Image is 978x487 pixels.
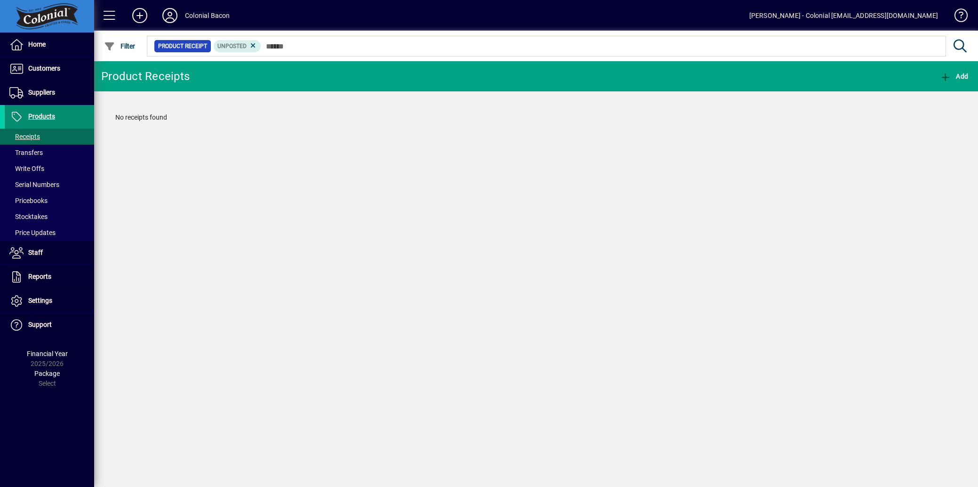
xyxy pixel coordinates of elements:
[34,370,60,377] span: Package
[104,42,136,50] span: Filter
[9,181,59,188] span: Serial Numbers
[5,241,94,265] a: Staff
[938,68,970,85] button: Add
[155,7,185,24] button: Profile
[5,33,94,57] a: Home
[28,113,55,120] span: Products
[9,149,43,156] span: Transfers
[5,129,94,145] a: Receipts
[101,69,190,84] div: Product Receipts
[28,89,55,96] span: Suppliers
[5,265,94,289] a: Reports
[27,350,68,357] span: Financial Year
[28,249,43,256] span: Staff
[106,103,966,132] div: No receipts found
[28,41,46,48] span: Home
[5,161,94,177] a: Write Offs
[947,2,966,32] a: Knowledge Base
[9,229,56,236] span: Price Updates
[9,213,48,220] span: Stocktakes
[940,73,968,80] span: Add
[9,133,40,140] span: Receipts
[5,145,94,161] a: Transfers
[28,297,52,304] span: Settings
[214,40,261,52] mat-chip: Product Movement Status: Unposted
[749,8,938,23] div: [PERSON_NAME] - Colonial [EMAIL_ADDRESS][DOMAIN_NAME]
[28,321,52,328] span: Support
[125,7,155,24] button: Add
[158,41,207,51] span: Product Receipt
[5,177,94,193] a: Serial Numbers
[5,225,94,241] a: Price Updates
[102,38,138,55] button: Filter
[185,8,230,23] div: Colonial Bacon
[5,81,94,105] a: Suppliers
[9,197,48,204] span: Pricebooks
[5,209,94,225] a: Stocktakes
[9,165,44,172] span: Write Offs
[5,289,94,313] a: Settings
[217,43,247,49] span: Unposted
[28,273,51,280] span: Reports
[5,313,94,337] a: Support
[5,57,94,81] a: Customers
[28,65,60,72] span: Customers
[5,193,94,209] a: Pricebooks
